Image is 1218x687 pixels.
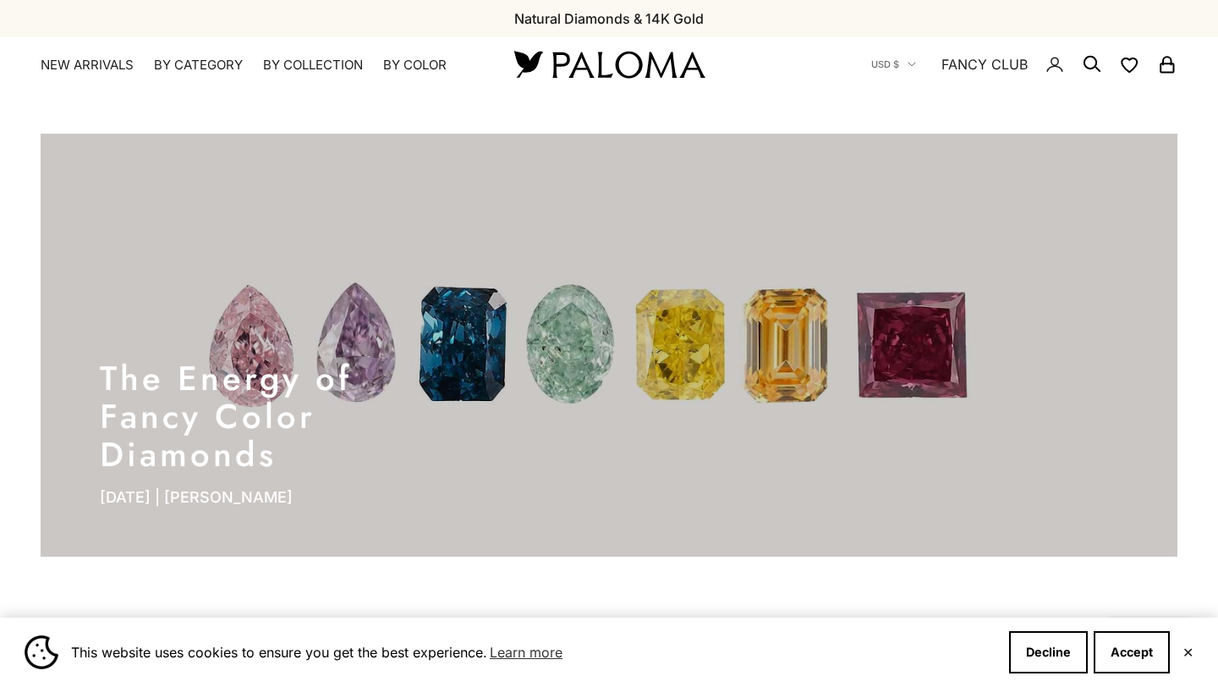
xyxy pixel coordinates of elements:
[1182,647,1193,657] button: Close
[871,37,1177,91] nav: Secondary navigation
[41,57,474,74] nav: Primary navigation
[487,640,565,665] a: Learn more
[1009,631,1088,673] button: Decline
[100,489,771,506] div: [DATE] | [PERSON_NAME]
[41,57,134,74] a: NEW ARRIVALS
[154,57,243,74] summary: By Category
[263,57,363,74] summary: By Collection
[514,8,704,30] p: Natural Diamonds & 14K Gold
[871,57,916,72] button: USD $
[71,640,996,665] span: This website uses cookies to ensure you get the best experience.
[100,360,449,474] h1: The Energy of Fancy Color Diamonds
[1094,631,1170,673] button: Accept
[871,57,899,72] span: USD $
[941,53,1028,75] a: FANCY CLUB
[383,57,447,74] summary: By Color
[25,635,58,669] img: Cookie banner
